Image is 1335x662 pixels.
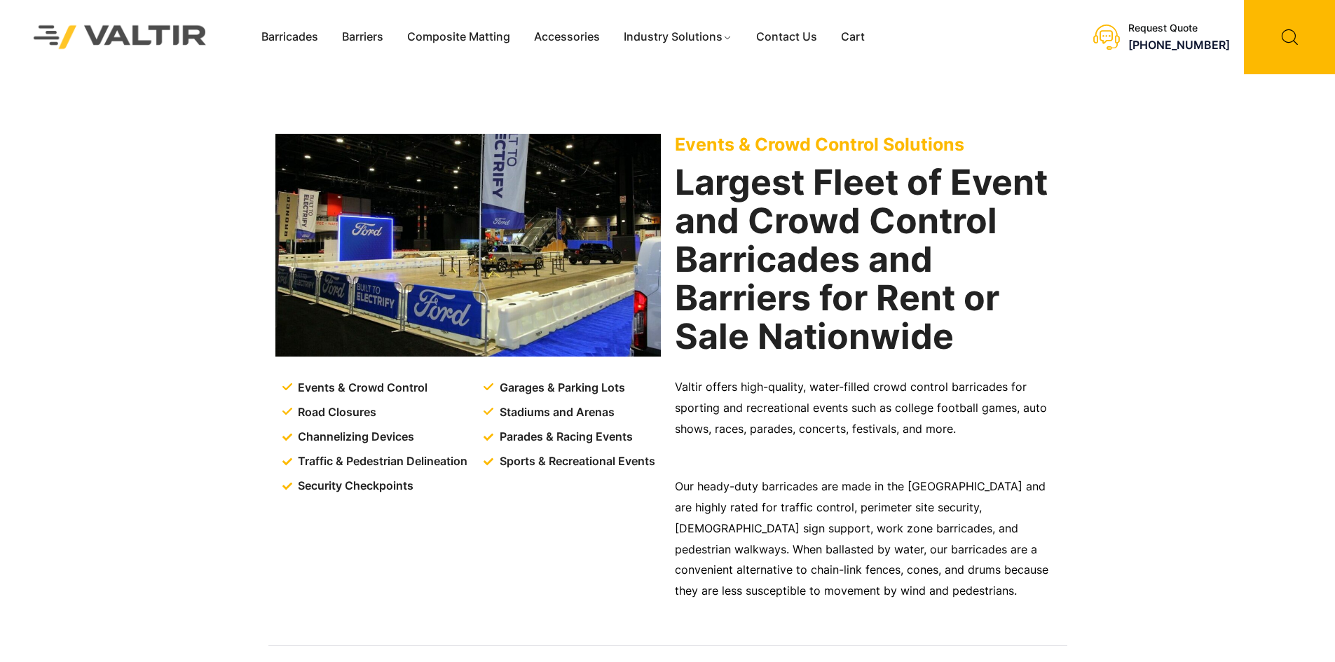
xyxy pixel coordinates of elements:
[1128,38,1230,52] a: [PHONE_NUMBER]
[294,402,376,423] span: Road Closures
[294,378,427,399] span: Events & Crowd Control
[675,163,1060,356] h2: Largest Fleet of Event and Crowd Control Barricades and Barriers for Rent or Sale Nationwide
[249,27,330,48] a: Barricades
[496,378,625,399] span: Garages & Parking Lots
[496,451,655,472] span: Sports & Recreational Events
[294,451,467,472] span: Traffic & Pedestrian Delineation
[330,27,395,48] a: Barriers
[496,427,633,448] span: Parades & Racing Events
[675,476,1060,602] p: Our heady-duty barricades are made in the [GEOGRAPHIC_DATA] and are highly rated for traffic cont...
[496,402,615,423] span: Stadiums and Arenas
[675,134,1060,155] p: Events & Crowd Control Solutions
[612,27,744,48] a: Industry Solutions
[395,27,522,48] a: Composite Matting
[1128,22,1230,34] div: Request Quote
[294,476,413,497] span: Security Checkpoints
[294,427,414,448] span: Channelizing Devices
[15,7,225,67] img: Valtir Rentals
[675,377,1060,440] p: Valtir offers high-quality, water-filled crowd control barricades for sporting and recreational e...
[829,27,877,48] a: Cart
[744,27,829,48] a: Contact Us
[522,27,612,48] a: Accessories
